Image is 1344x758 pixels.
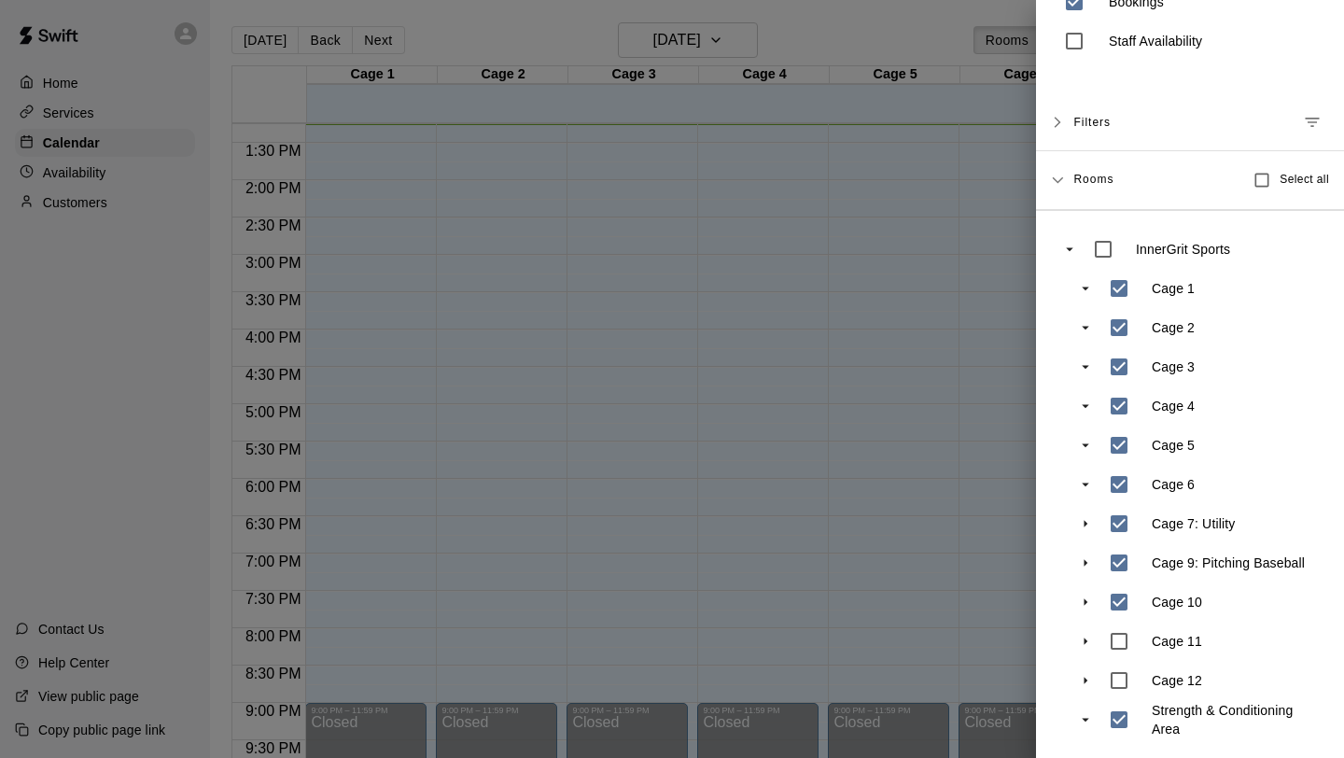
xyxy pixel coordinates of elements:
[1152,671,1202,690] p: Cage 12
[1073,105,1111,139] span: Filters
[1152,397,1195,415] p: Cage 4
[1280,171,1329,189] span: Select all
[1055,230,1325,739] ul: swift facility view
[1152,475,1195,494] p: Cage 6
[1152,436,1195,455] p: Cage 5
[1152,701,1318,738] p: Strength & Conditioning Area
[1152,358,1195,376] p: Cage 3
[1036,94,1344,151] div: FiltersManage filters
[1073,171,1113,186] span: Rooms
[1136,240,1230,259] p: InnerGrit Sports
[1152,593,1202,611] p: Cage 10
[1295,105,1329,139] button: Manage filters
[1152,318,1195,337] p: Cage 2
[1152,632,1202,651] p: Cage 11
[1152,514,1235,533] p: Cage 7: Utility
[1152,554,1305,572] p: Cage 9: Pitching Baseball
[1152,279,1195,298] p: Cage 1
[1109,32,1202,50] p: Staff Availability
[1036,151,1344,210] div: RoomsSelect all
